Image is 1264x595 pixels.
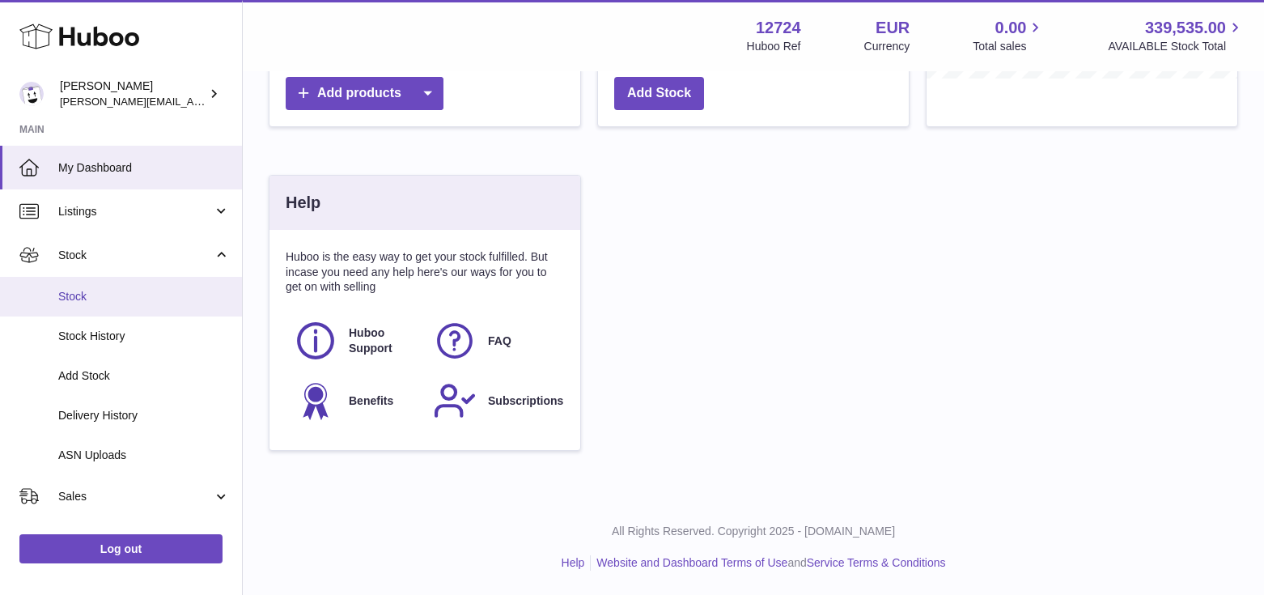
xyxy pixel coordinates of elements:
[58,248,213,263] span: Stock
[286,192,320,214] h3: Help
[1108,39,1245,54] span: AVAILABLE Stock Total
[286,77,443,110] a: Add products
[747,39,801,54] div: Huboo Ref
[256,524,1251,539] p: All Rights Reserved. Copyright 2025 - [DOMAIN_NAME]
[349,393,393,409] span: Benefits
[488,393,563,409] span: Subscriptions
[591,555,945,571] li: and
[60,95,324,108] span: [PERSON_NAME][EMAIL_ADDRESS][DOMAIN_NAME]
[596,556,787,569] a: Website and Dashboard Terms of Use
[876,17,910,39] strong: EUR
[58,368,230,384] span: Add Stock
[60,79,206,109] div: [PERSON_NAME]
[995,17,1027,39] span: 0.00
[19,82,44,106] img: sebastian@ffern.co
[433,379,556,423] a: Subscriptions
[294,319,417,363] a: Huboo Support
[562,556,585,569] a: Help
[58,408,230,423] span: Delivery History
[756,17,801,39] strong: 12724
[58,329,230,344] span: Stock History
[488,334,511,349] span: FAQ
[58,289,230,304] span: Stock
[864,39,910,54] div: Currency
[294,379,417,423] a: Benefits
[58,160,230,176] span: My Dashboard
[19,534,223,563] a: Log out
[286,249,564,295] p: Huboo is the easy way to get your stock fulfilled. But incase you need any help here's our ways f...
[433,319,556,363] a: FAQ
[58,489,213,504] span: Sales
[349,325,415,356] span: Huboo Support
[1145,17,1226,39] span: 339,535.00
[973,39,1045,54] span: Total sales
[973,17,1045,54] a: 0.00 Total sales
[58,448,230,463] span: ASN Uploads
[614,77,704,110] a: Add Stock
[807,556,946,569] a: Service Terms & Conditions
[1108,17,1245,54] a: 339,535.00 AVAILABLE Stock Total
[58,204,213,219] span: Listings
